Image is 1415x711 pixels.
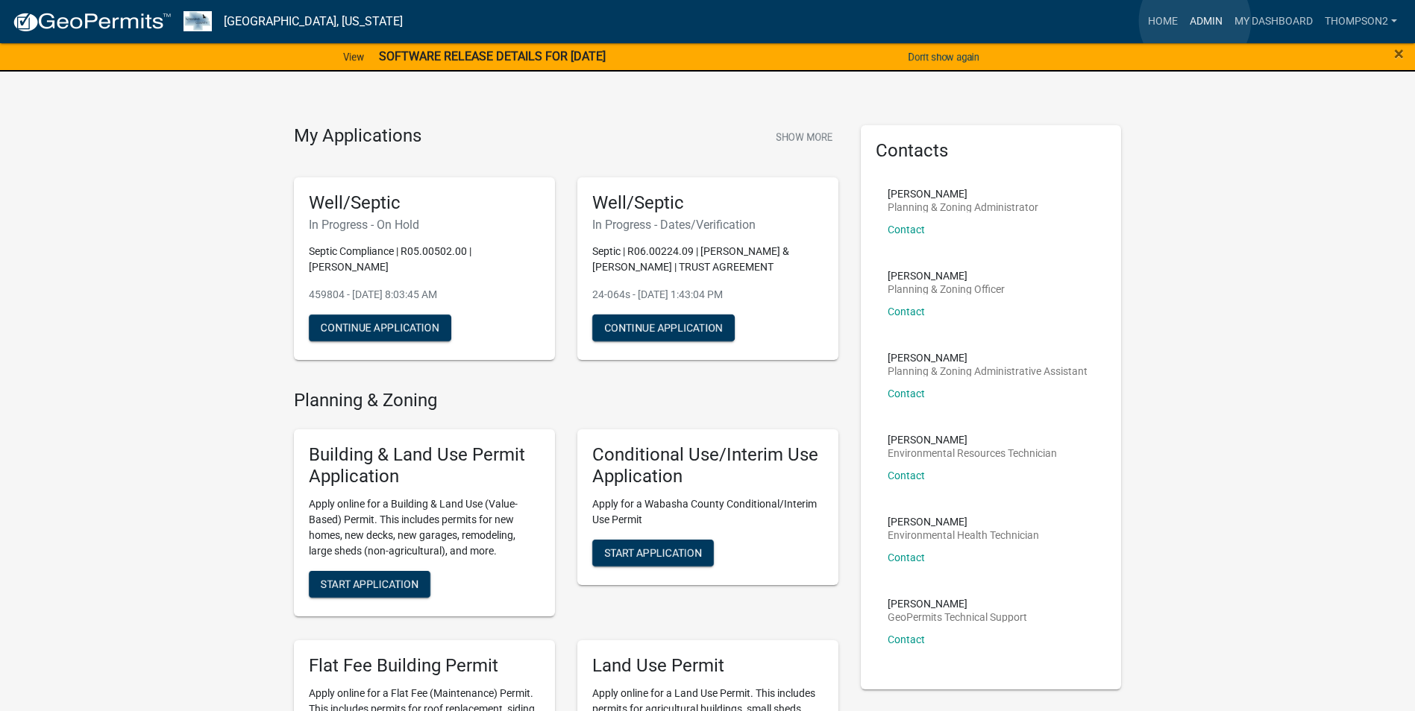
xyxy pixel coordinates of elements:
[294,125,421,148] h4: My Applications
[592,655,823,677] h5: Land Use Permit
[309,192,540,214] h5: Well/Septic
[888,189,1038,199] p: [PERSON_NAME]
[888,516,1039,527] p: [PERSON_NAME]
[309,496,540,559] p: Apply online for a Building & Land Use (Value-Based) Permit. This includes permits for new homes,...
[224,9,403,34] a: [GEOGRAPHIC_DATA], [US_STATE]
[309,315,451,341] button: Continue Application
[888,612,1027,622] p: GeoPermits Technical Support
[1394,43,1404,64] span: ×
[1229,7,1319,36] a: My Dashboard
[592,218,823,232] h6: In Progress - Dates/Verification
[876,140,1107,162] h5: Contacts
[888,271,1005,281] p: [PERSON_NAME]
[888,448,1057,458] p: Environmental Resources Technician
[592,287,823,303] p: 24-064s - [DATE] 1:43:04 PM
[309,571,430,598] button: Start Application
[592,496,823,528] p: Apply for a Wabasha County Conditional/Interim Use Permit
[888,306,925,317] a: Contact
[770,125,838,150] button: Show More
[888,366,1088,376] p: Planning & Zoning Administrative Assistant
[379,49,606,63] strong: SOFTWARE RELEASE DETAILS FOR [DATE]
[309,218,540,232] h6: In Progress - On Hold
[902,45,985,69] button: Don't show again
[888,633,925,645] a: Contact
[604,546,702,558] span: Start Application
[888,353,1088,363] p: [PERSON_NAME]
[309,655,540,677] h5: Flat Fee Building Permit
[309,444,540,487] h5: Building & Land Use Permit Application
[309,287,540,303] p: 459804 - [DATE] 8:03:45 AM
[1184,7,1229,36] a: Admin
[294,390,838,411] h4: Planning & Zoning
[888,470,925,481] a: Contact
[888,388,925,399] a: Contact
[1394,45,1404,63] button: Close
[888,598,1027,609] p: [PERSON_NAME]
[183,11,212,31] img: Wabasha County, Minnesota
[888,530,1039,540] p: Environmental Health Technician
[888,224,925,236] a: Contact
[1319,7,1403,36] a: Thompson2
[888,202,1038,212] p: Planning & Zoning Administrator
[321,578,418,590] span: Start Application
[592,192,823,214] h5: Well/Septic
[888,552,925,563] a: Contact
[592,244,823,275] p: Septic | R06.00224.09 | [PERSON_NAME] & [PERSON_NAME] | TRUST AGREEMENT
[592,444,823,487] h5: Conditional Use/Interim Use Application
[309,244,540,275] p: Septic Compliance | R05.00502.00 | [PERSON_NAME]
[592,315,735,341] button: Continue Application
[592,540,714,566] button: Start Application
[337,45,370,69] a: View
[888,434,1057,445] p: [PERSON_NAME]
[888,284,1005,294] p: Planning & Zoning Officer
[1142,7,1184,36] a: Home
